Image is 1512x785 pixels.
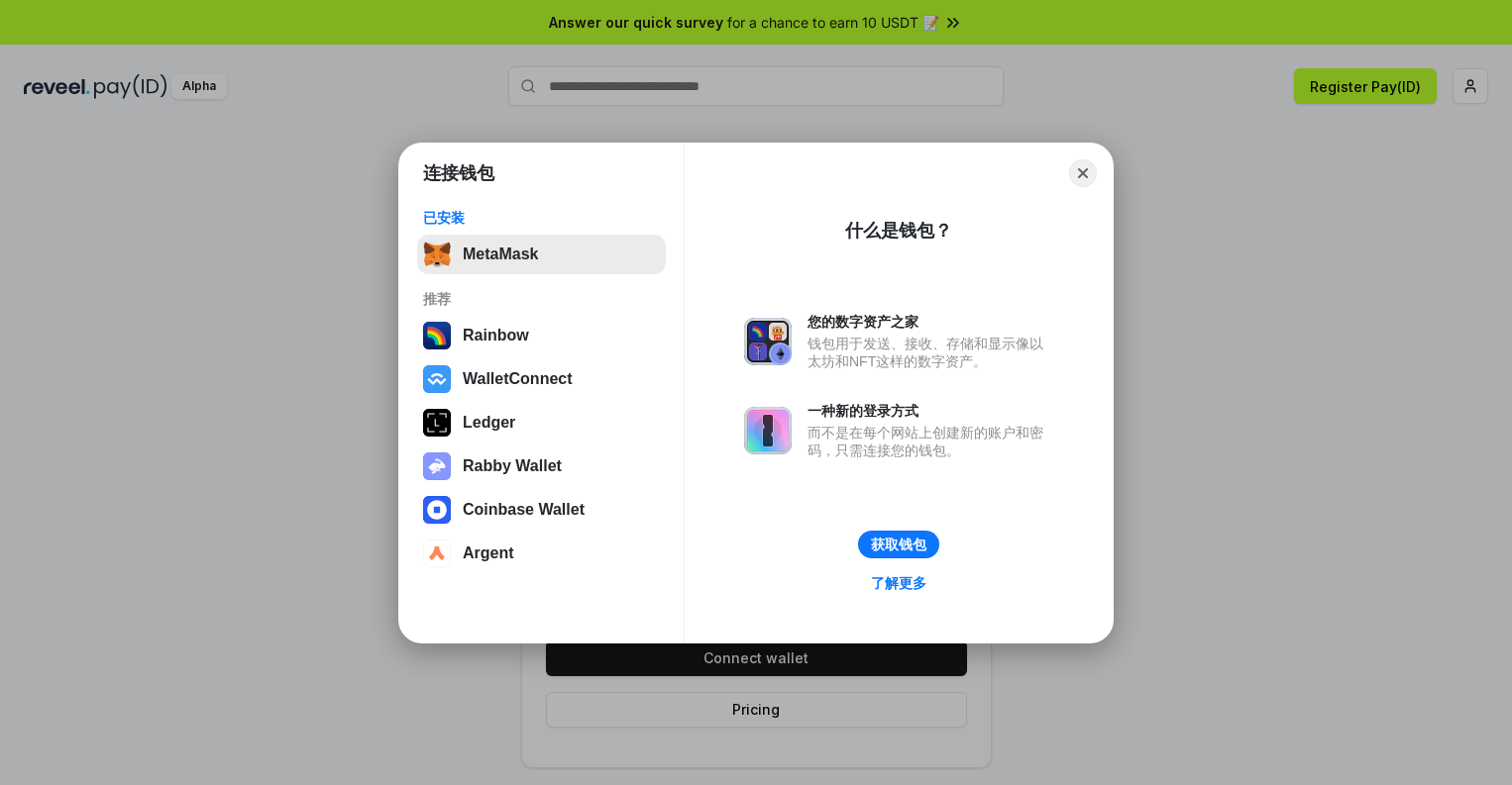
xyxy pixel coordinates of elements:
div: 而不是在每个网站上创建新的账户和密码，只需连接您的钱包。 [808,424,1053,459]
img: svg+xml,%3Csvg%20width%3D%2228%22%20height%3D%2228%22%20viewBox%3D%220%200%2028%2028%22%20fill%3D... [423,365,451,393]
div: 什么是钱包？ [845,219,952,243]
img: svg+xml,%3Csvg%20width%3D%2228%22%20height%3D%2228%22%20viewBox%3D%220%200%2028%2028%22%20fill%3D... [423,540,451,567]
div: 已安装 [423,209,660,227]
div: Rainbow [463,327,529,344]
button: MetaMask [417,235,666,274]
img: svg+xml,%3Csvg%20xmlns%3D%22http%3A%2F%2Fwww.w3.org%2F2000%2Fsvg%22%20width%3D%2228%22%20height%3... [423,409,451,437]
button: Argent [417,534,666,573]
button: Rabby Wallet [417,446,666,486]
div: 您的数字资产之家 [808,313,1053,331]
div: Coinbase Wallet [463,501,585,519]
button: WalletConnect [417,359,666,399]
img: svg+xml,%3Csvg%20width%3D%2228%22%20height%3D%2228%22%20viewBox%3D%220%200%2028%2028%22%20fill%3D... [423,496,451,524]
div: 了解更多 [871,574,926,592]
div: 推荐 [423,290,660,308]
div: MetaMask [463,245,538,263]
button: 获取钱包 [858,531,939,558]
img: svg+xml,%3Csvg%20xmlns%3D%22http%3A%2F%2Fwww.w3.org%2F2000%2Fsvg%22%20fill%3D%22none%22%20viewBox... [744,407,792,454]
button: Rainbow [417,316,666,355]
button: Ledger [417,403,666,442]
div: Argent [463,544,514,562]
div: 钱包用于发送、接收、存储和显示像以太坊和NFT这样的数字资产。 [808,335,1053,370]
h1: 连接钱包 [423,161,494,185]
img: svg+xml,%3Csvg%20xmlns%3D%22http%3A%2F%2Fwww.w3.org%2F2000%2Fsvg%22%20fill%3D%22none%22%20viewBox... [744,318,792,365]
div: Ledger [463,414,515,432]
button: Coinbase Wallet [417,490,666,530]
img: svg+xml,%3Csvg%20width%3D%22120%22%20height%3D%22120%22%20viewBox%3D%220%200%20120%20120%22%20fil... [423,322,451,349]
div: WalletConnect [463,370,573,388]
div: 一种新的登录方式 [808,402,1053,420]
img: svg+xml,%3Csvg%20xmlns%3D%22http%3A%2F%2Fwww.w3.org%2F2000%2Fsvg%22%20fill%3D%22none%22%20viewBox... [423,452,451,480]
img: svg+xml,%3Csvg%20fill%3D%22none%22%20height%3D%2233%22%20viewBox%3D%220%200%2035%2033%22%20width%... [423,241,451,268]
a: 了解更多 [859,570,938,596]
div: 获取钱包 [871,536,926,553]
button: Close [1069,159,1097,187]
div: Rabby Wallet [463,457,562,475]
